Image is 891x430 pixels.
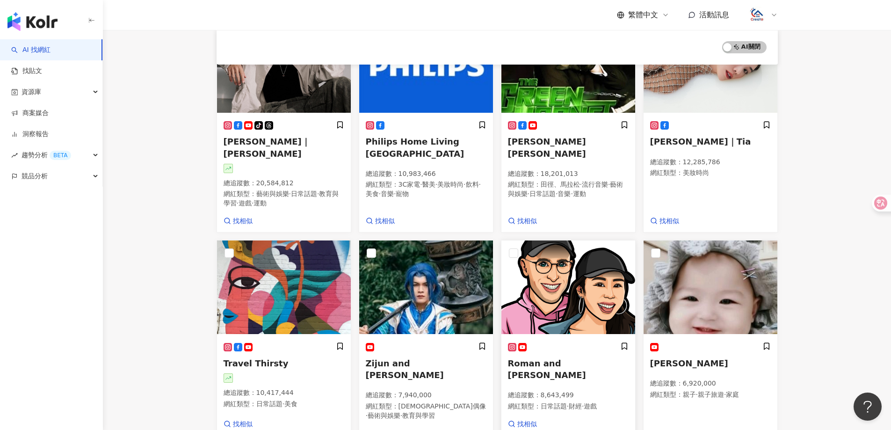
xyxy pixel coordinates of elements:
[517,217,537,226] span: 找相似
[217,19,351,113] img: KOL Avatar
[420,181,422,188] span: ·
[224,189,344,208] p: 網紅類型 ：
[699,10,729,19] span: 活動訊息
[233,420,253,429] span: 找相似
[501,19,635,113] img: KOL Avatar
[11,45,51,55] a: searchAI 找網紅
[366,391,486,400] p: 總追蹤數 ： 7,940,000
[508,169,629,179] p: 總追蹤數 ： 18,201,013
[224,217,253,226] a: 找相似
[237,199,239,207] span: ·
[582,181,608,188] span: 流行音樂
[683,391,696,398] span: 親子
[724,391,726,398] span: ·
[11,152,18,159] span: rise
[726,391,739,398] span: 家庭
[644,241,777,334] img: KOL Avatar
[659,217,679,226] span: 找相似
[644,19,777,113] img: KOL Avatar
[224,137,310,158] span: [PERSON_NAME]｜[PERSON_NAME]
[696,391,698,398] span: ·
[366,412,368,419] span: ·
[359,19,493,233] a: KOL AvatarPhilips Home Living [GEOGRAPHIC_DATA]總追蹤數：10,983,466網紅類型：3C家電·醫美·美妝時尚·飲料·美食·音樂·寵物找相似
[396,190,409,197] span: 寵物
[359,19,493,113] img: KOL Avatar
[366,402,486,420] p: 網紅類型 ：
[398,181,420,188] span: 3C家電
[571,190,572,197] span: ·
[466,181,479,188] span: 飲料
[11,109,49,118] a: 商案媒合
[582,402,584,410] span: ·
[224,190,339,207] span: 教育與學習
[224,420,253,429] a: 找相似
[650,168,771,178] p: 網紅類型 ：
[650,390,771,400] p: 網紅類型 ：
[366,169,486,179] p: 總追蹤數 ： 10,983,466
[256,400,283,408] span: 日常話題
[437,181,464,188] span: 美妝時尚
[529,190,556,197] span: 日常話題
[22,166,48,187] span: 競品分析
[289,190,291,197] span: ·
[11,130,49,139] a: 洞察報告
[366,217,395,226] a: 找相似
[366,180,486,198] p: 網紅類型 ：
[558,190,571,197] span: 音樂
[239,199,252,207] span: 遊戲
[366,358,444,380] span: Zijun and [PERSON_NAME]
[291,190,317,197] span: 日常話題
[508,402,629,411] p: 網紅類型 ：
[508,137,586,158] span: [PERSON_NAME] [PERSON_NAME]
[224,179,344,188] p: 總追蹤數 ： 20,584,812
[556,190,558,197] span: ·
[650,158,771,167] p: 總追蹤數 ： 12,285,786
[366,137,464,158] span: Philips Home Living [GEOGRAPHIC_DATA]
[508,391,629,400] p: 總追蹤數 ： 8,643,499
[283,400,284,408] span: ·
[22,145,71,166] span: 趨勢分析
[224,358,289,368] span: Travel Thirsty
[650,217,679,226] a: 找相似
[528,190,529,197] span: ·
[398,402,486,410] span: [DEMOGRAPHIC_DATA]偶像
[375,217,395,226] span: 找相似
[650,358,728,368] span: [PERSON_NAME]
[217,19,351,233] a: KOL Avatar[PERSON_NAME]｜[PERSON_NAME]總追蹤數：20,584,812網紅類型：藝術與娛樂·日常話題·教育與學習·遊戲·運動找相似
[517,420,537,429] span: 找相似
[22,81,41,102] span: 資源庫
[254,199,267,207] span: 運動
[217,241,351,334] img: KOL Avatar
[501,241,635,334] img: KOL Avatar
[508,217,537,226] a: 找相似
[224,400,344,409] p: 網紅類型 ：
[650,379,771,388] p: 總追蹤數 ： 6,920,000
[402,412,435,419] span: 教育與學習
[50,151,71,160] div: BETA
[698,391,724,398] span: 親子旅遊
[256,190,289,197] span: 藝術與娛樂
[608,181,610,188] span: ·
[580,181,582,188] span: ·
[400,412,402,419] span: ·
[394,190,396,197] span: ·
[748,6,766,24] img: logo.png
[435,181,437,188] span: ·
[683,169,709,176] span: 美妝時尚
[317,190,319,197] span: ·
[541,402,567,410] span: 日常話題
[7,12,58,31] img: logo
[508,180,629,198] p: 網紅類型 ：
[381,190,394,197] span: 音樂
[11,66,42,76] a: 找貼文
[650,137,751,146] span: [PERSON_NAME]｜Tia
[366,190,379,197] span: 美食
[359,241,493,334] img: KOL Avatar
[628,10,658,20] span: 繁體中文
[569,402,582,410] span: 財經
[567,402,569,410] span: ·
[233,217,253,226] span: 找相似
[224,388,344,398] p: 總追蹤數 ： 10,417,444
[541,181,580,188] span: 田徑、馬拉松
[854,393,882,421] iframe: Help Scout Beacon - Open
